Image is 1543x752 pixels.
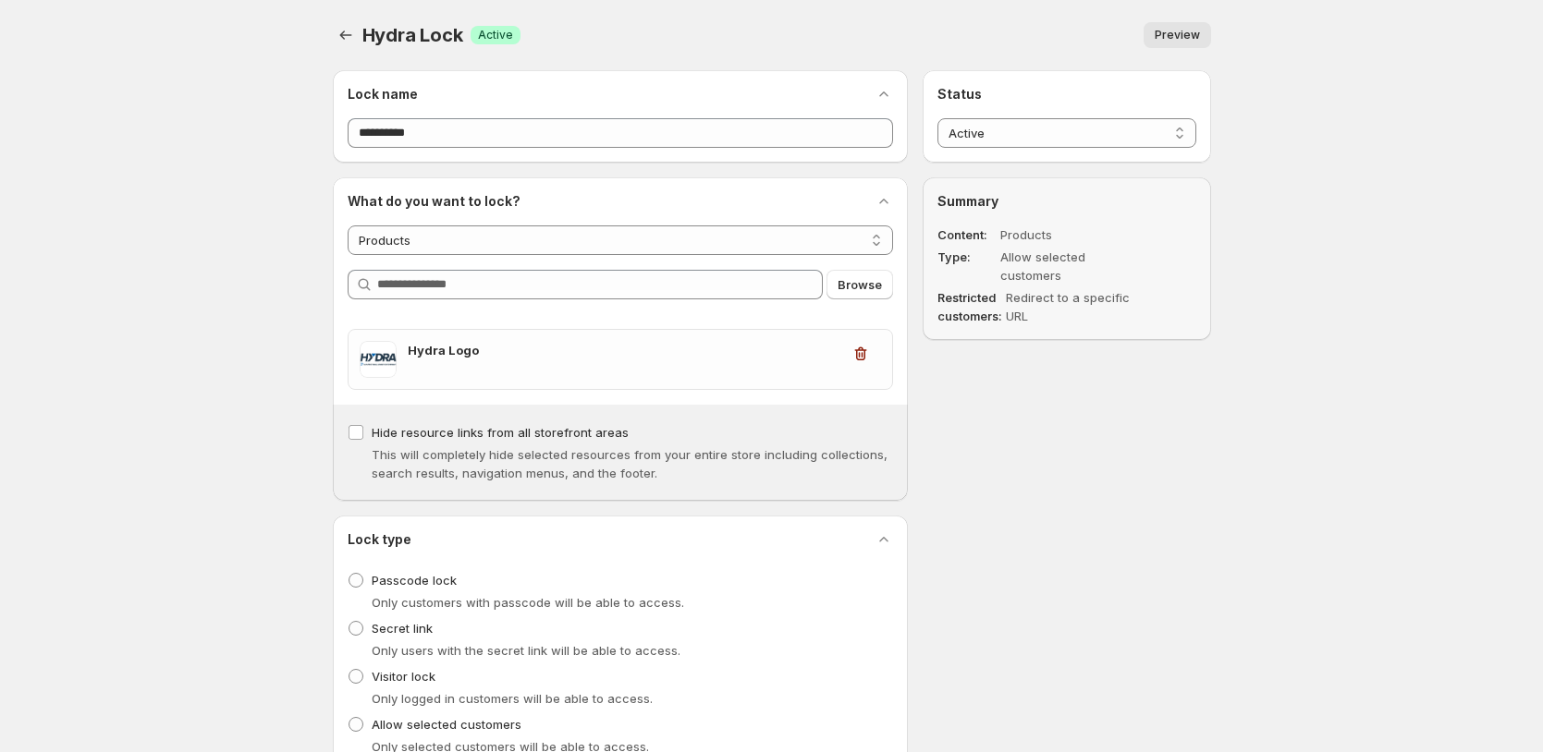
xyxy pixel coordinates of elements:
dd: Products [1000,225,1143,244]
span: Secret link [372,621,433,636]
span: Hide resource links from all storefront areas [372,425,629,440]
dt: Content: [937,225,997,244]
h2: Lock name [348,85,418,103]
h2: Status [937,85,1195,103]
span: Hydra Lock [362,24,463,46]
h2: Lock type [348,530,411,549]
button: Back [333,22,359,48]
dd: Allow selected customers [1000,248,1143,285]
button: Preview [1144,22,1211,48]
dt: Restricted customers: [937,288,1002,325]
span: Preview [1155,28,1200,42]
span: Active [478,28,513,42]
h2: Summary [937,192,1195,211]
span: Only customers with passcode will be able to access. [372,595,684,610]
h3: Hydra Logo [408,341,841,359]
h2: What do you want to lock? [348,192,520,211]
span: Only users with the secret link will be able to access. [372,643,680,658]
span: Allow selected customers [372,717,521,732]
dt: Type: [937,248,997,285]
dd: Redirect to a specific URL [1006,288,1148,325]
span: Browse [838,275,882,294]
span: Passcode lock [372,573,457,588]
span: Visitor lock [372,669,435,684]
span: Only logged in customers will be able to access. [372,691,653,706]
span: This will completely hide selected resources from your entire store including collections, search... [372,447,888,480]
button: Browse [827,270,893,299]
